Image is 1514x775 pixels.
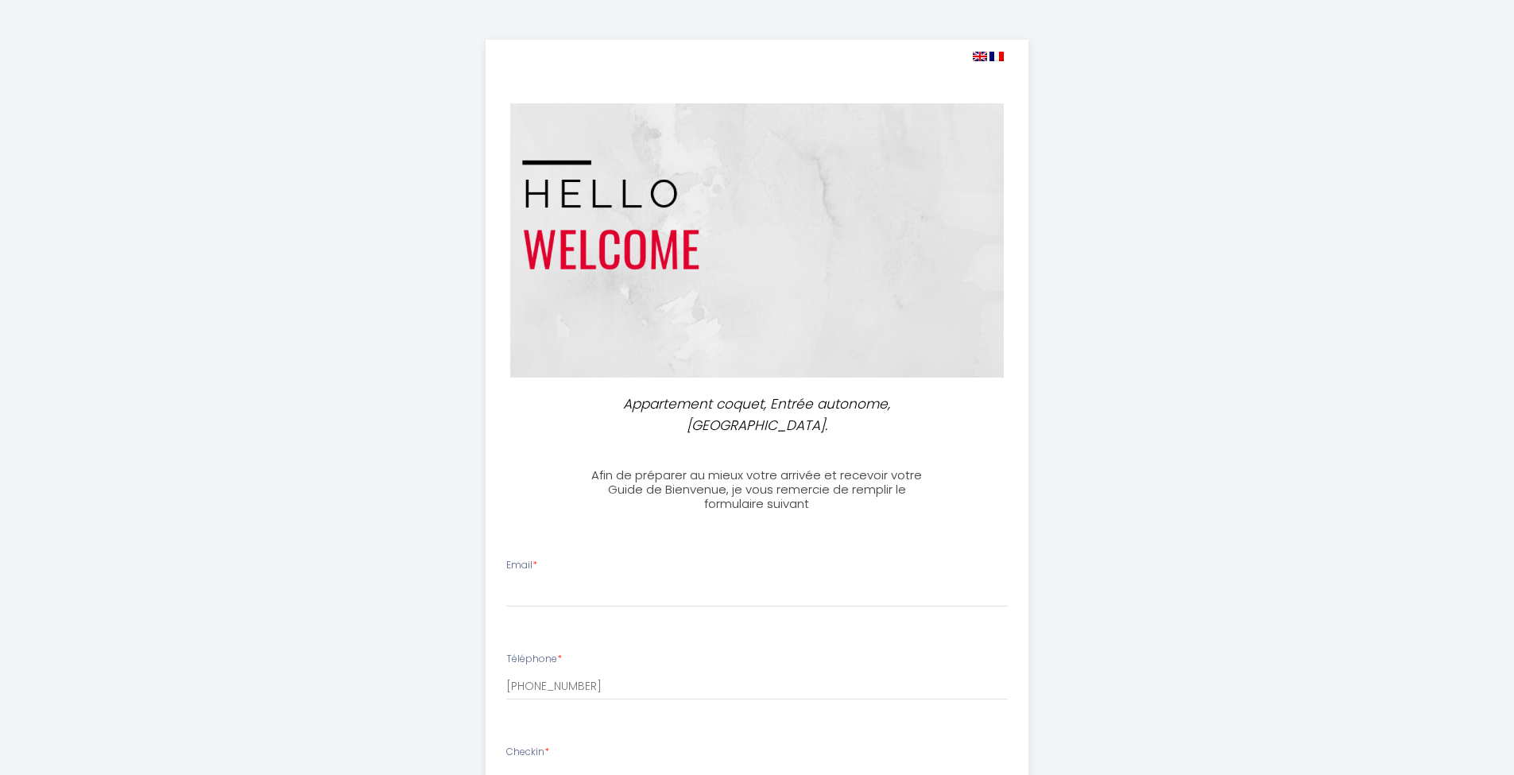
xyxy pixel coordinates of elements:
[506,558,537,573] label: Email
[506,652,562,667] label: Téléphone
[506,745,549,760] label: Checkin
[989,52,1004,61] img: fr.png
[973,52,987,61] img: en.png
[587,393,927,436] p: Appartement coquet, Entrée autonome, [GEOGRAPHIC_DATA].
[580,468,934,511] h3: Afin de préparer au mieux votre arrivée et recevoir votre Guide de Bienvenue, je vous remercie de...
